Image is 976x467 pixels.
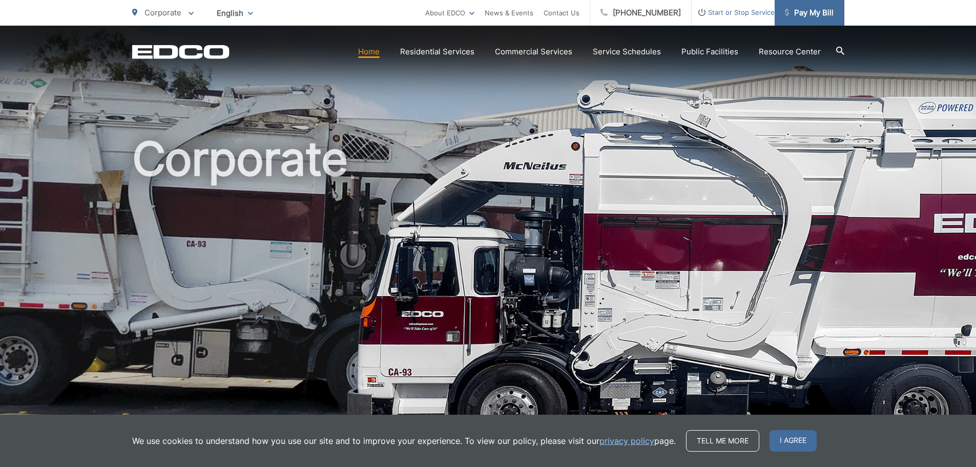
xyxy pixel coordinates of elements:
a: Home [358,46,380,58]
a: EDCD logo. Return to the homepage. [132,45,230,59]
h1: Corporate [132,133,844,458]
a: News & Events [485,7,533,19]
a: Commercial Services [495,46,572,58]
span: I agree [770,430,817,452]
a: Resource Center [759,46,821,58]
a: Service Schedules [593,46,661,58]
a: Residential Services [400,46,474,58]
a: About EDCO [425,7,474,19]
a: Tell me more [686,430,759,452]
p: We use cookies to understand how you use our site and to improve your experience. To view our pol... [132,435,676,447]
span: English [209,4,261,22]
a: privacy policy [599,435,654,447]
a: Contact Us [544,7,579,19]
span: Pay My Bill [785,7,834,19]
a: Public Facilities [681,46,738,58]
span: Corporate [144,8,181,17]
